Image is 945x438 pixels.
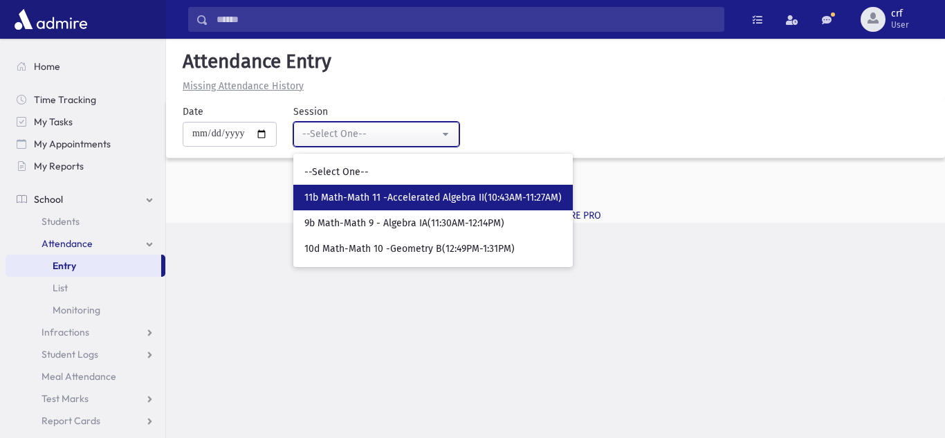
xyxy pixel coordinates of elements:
[891,8,909,19] span: crf
[6,410,165,432] a: Report Cards
[34,138,111,150] span: My Appointments
[208,7,724,32] input: Search
[6,255,161,277] a: Entry
[302,127,439,141] div: --Select One--
[304,165,369,179] span: --Select One--
[304,217,504,230] span: 9b Math-Math 9 - Algebra IA(11:30AM-12:14PM)
[304,191,562,205] span: 11b Math-Math 11 -Accelerated Algebra II(10:43AM-11:27AM)
[53,282,68,294] span: List
[6,232,165,255] a: Attendance
[11,6,91,33] img: AdmirePro
[53,259,76,272] span: Entry
[891,19,909,30] span: User
[548,210,601,221] a: ADMIRE PRO
[6,299,165,321] a: Monitoring
[6,343,165,365] a: Student Logs
[34,60,60,73] span: Home
[6,188,165,210] a: School
[42,370,116,383] span: Meal Attendance
[42,414,100,427] span: Report Cards
[6,365,165,387] a: Meal Attendance
[53,304,100,316] span: Monitoring
[293,122,459,147] button: --Select One--
[304,242,515,256] span: 10d Math-Math 10 -Geometry B(12:49PM-1:31PM)
[42,392,89,405] span: Test Marks
[42,237,93,250] span: Attendance
[6,155,165,177] a: My Reports
[293,104,328,119] label: Session
[42,348,98,361] span: Student Logs
[6,277,165,299] a: List
[6,210,165,232] a: Students
[6,321,165,343] a: Infractions
[6,111,165,133] a: My Tasks
[42,215,80,228] span: Students
[177,80,304,92] a: Missing Attendance History
[177,50,934,73] h5: Attendance Entry
[6,89,165,111] a: Time Tracking
[188,208,923,223] div: © 2025 -
[183,104,203,119] label: Date
[6,387,165,410] a: Test Marks
[183,80,304,92] u: Missing Attendance History
[6,55,165,77] a: Home
[42,326,89,338] span: Infractions
[34,160,84,172] span: My Reports
[34,93,96,106] span: Time Tracking
[34,193,63,206] span: School
[34,116,73,128] span: My Tasks
[6,133,165,155] a: My Appointments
